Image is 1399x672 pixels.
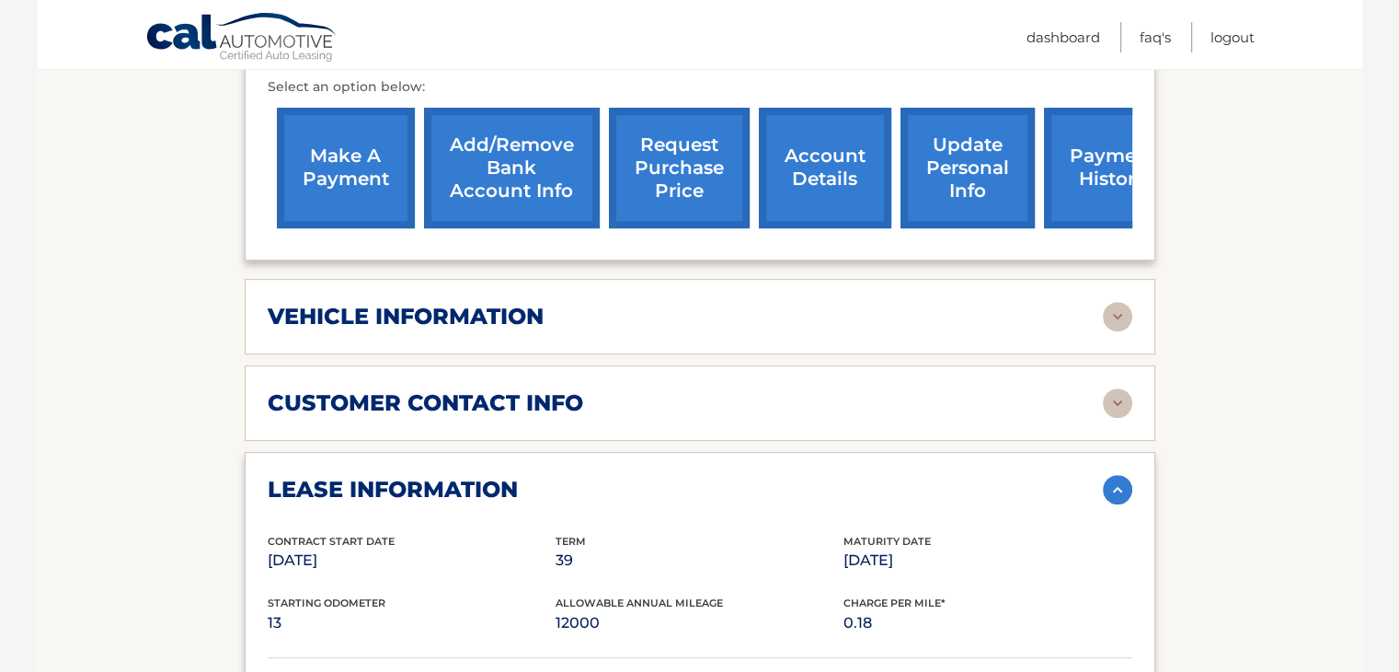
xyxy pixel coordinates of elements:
a: update personal info [900,108,1035,228]
a: Add/Remove bank account info [424,108,600,228]
p: [DATE] [268,548,556,574]
p: 12000 [556,610,843,636]
a: account details [759,108,891,228]
span: Charge Per Mile* [843,597,946,609]
a: FAQ's [1140,22,1171,52]
span: Term [556,535,586,548]
h2: vehicle information [268,303,544,330]
a: Cal Automotive [145,12,338,65]
img: accordion-rest.svg [1103,302,1132,331]
h2: lease information [268,476,518,504]
a: request purchase price [609,108,750,228]
img: accordion-rest.svg [1103,388,1132,418]
p: 0.18 [843,610,1131,636]
span: Contract Start Date [268,535,395,548]
span: Maturity Date [843,535,931,548]
p: Select an option below: [268,76,1132,98]
span: Allowable Annual Mileage [556,597,723,609]
h2: customer contact info [268,389,583,417]
a: Logout [1210,22,1255,52]
p: 13 [268,610,556,636]
a: make a payment [277,108,415,228]
a: payment history [1044,108,1182,228]
a: Dashboard [1026,22,1100,52]
p: 39 [556,548,843,574]
span: Starting Odometer [268,597,385,609]
p: [DATE] [843,548,1131,574]
img: accordion-active.svg [1103,475,1132,504]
